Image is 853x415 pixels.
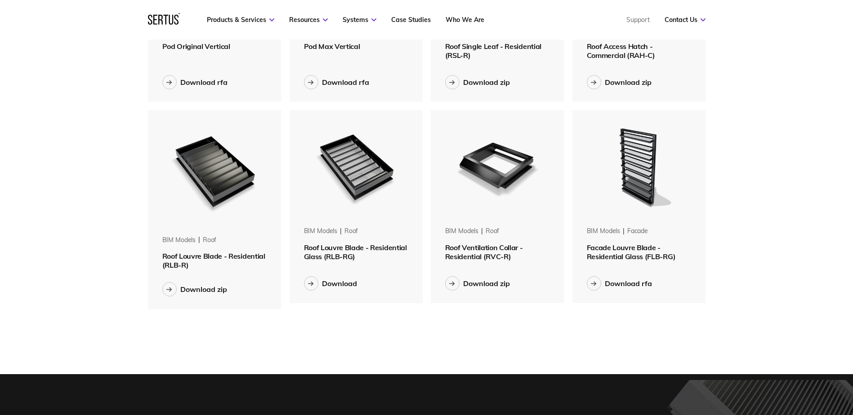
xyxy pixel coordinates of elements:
div: Download zip [463,78,510,87]
div: Download rfa [605,279,652,288]
div: roof [203,236,216,245]
button: Download rfa [587,276,652,291]
span: Roof Access Hatch - Commercial (RAH-C) [587,42,655,60]
span: Roof Louvre Blade - Residential Glass (RLB-RG) [304,243,407,261]
div: Download zip [463,279,510,288]
a: Products & Services [207,16,274,24]
div: roof [486,227,499,236]
div: BIM Models [445,227,479,236]
button: Download zip [587,75,652,89]
a: Resources [289,16,328,24]
span: Roof Louvre Blade - Residential (RLB-R) [162,252,265,269]
div: Download zip [180,285,227,294]
a: Who We Are [446,16,484,24]
span: Pod Original Vertical [162,42,230,51]
div: BIM Models [587,227,621,236]
div: Download zip [605,78,652,87]
button: Download [304,276,357,291]
div: facade [627,227,648,236]
iframe: Chat Widget [691,311,853,415]
button: Download zip [445,276,510,291]
div: Download [322,279,357,288]
div: BIM Models [162,236,196,245]
span: Facade Louvre Blade - Residential Glass (FLB-RG) [587,243,676,261]
span: Roof Ventilation Collar - Residential (RVC-R) [445,243,523,261]
span: Roof Single Leaf - Residential (RSL-R) [445,42,541,60]
button: Download rfa [304,75,369,89]
a: Case Studies [391,16,431,24]
a: Systems [343,16,376,24]
div: Download rfa [322,78,369,87]
div: Download rfa [180,78,228,87]
button: Download zip [445,75,510,89]
div: roof [344,227,358,236]
a: Contact Us [665,16,706,24]
a: Support [626,16,650,24]
button: Download rfa [162,75,228,89]
button: Download zip [162,282,227,296]
div: BIM Models [304,227,338,236]
span: Pod Max Vertical [304,42,360,51]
